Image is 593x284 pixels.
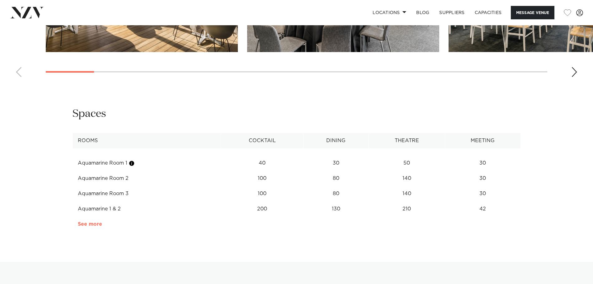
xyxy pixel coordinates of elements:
td: 40 [221,156,304,171]
td: 210 [369,201,445,217]
td: 30 [445,186,520,201]
td: 30 [304,156,369,171]
td: Aquamarine Room 1 [73,156,221,171]
button: Message Venue [511,6,554,19]
td: Aquamarine 1 & 2 [73,201,221,217]
td: 100 [221,186,304,201]
td: 50 [369,156,445,171]
td: 140 [369,186,445,201]
th: Meeting [445,133,520,148]
th: Cocktail [221,133,304,148]
td: 30 [445,171,520,186]
td: 30 [445,156,520,171]
a: Locations [368,6,411,19]
h2: Spaces [73,107,106,121]
th: Dining [304,133,369,148]
a: SUPPLIERS [434,6,469,19]
td: 42 [445,201,520,217]
a: Capacities [470,6,507,19]
th: Rooms [73,133,221,148]
img: nzv-logo.png [10,7,44,18]
td: 100 [221,171,304,186]
td: 80 [304,186,369,201]
td: Aquamarine Room 3 [73,186,221,201]
td: 80 [304,171,369,186]
a: BLOG [411,6,434,19]
th: Theatre [369,133,445,148]
td: 130 [304,201,369,217]
td: Aquamarine Room 2 [73,171,221,186]
td: 200 [221,201,304,217]
td: 140 [369,171,445,186]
